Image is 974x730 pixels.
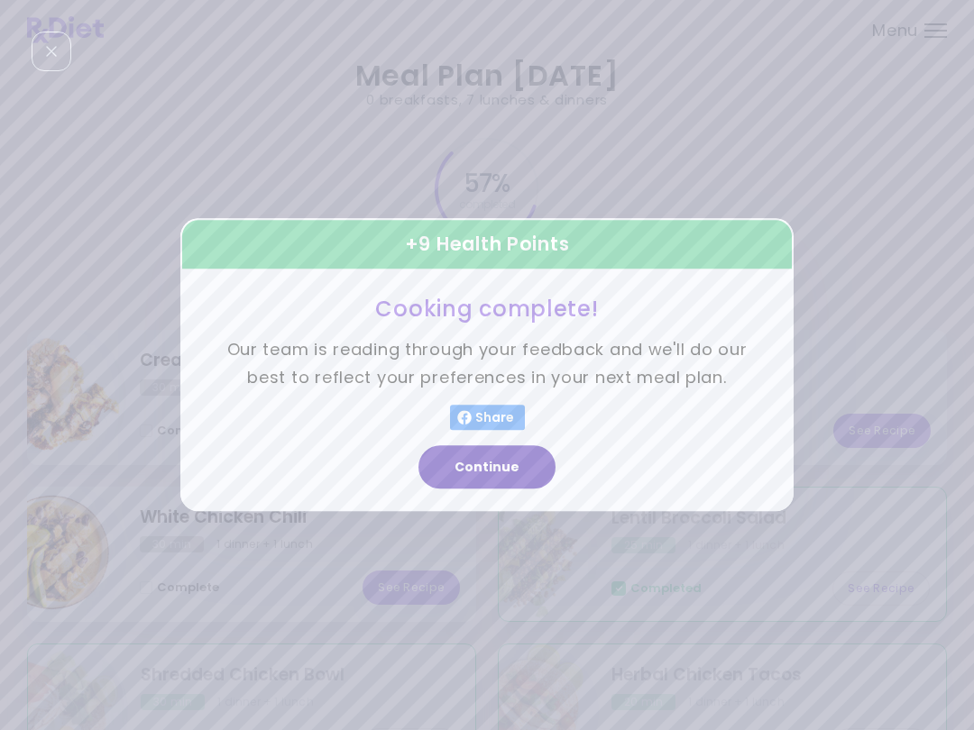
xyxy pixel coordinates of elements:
div: Close [32,32,71,71]
span: Share [472,411,518,425]
p: Our team is reading through your feedback and we'll do our best to reflect your preferences in yo... [225,337,749,392]
button: Continue [418,446,556,489]
div: + 9 Health Points [180,218,794,270]
button: Share [450,406,525,431]
h3: Cooking complete! [225,295,749,323]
